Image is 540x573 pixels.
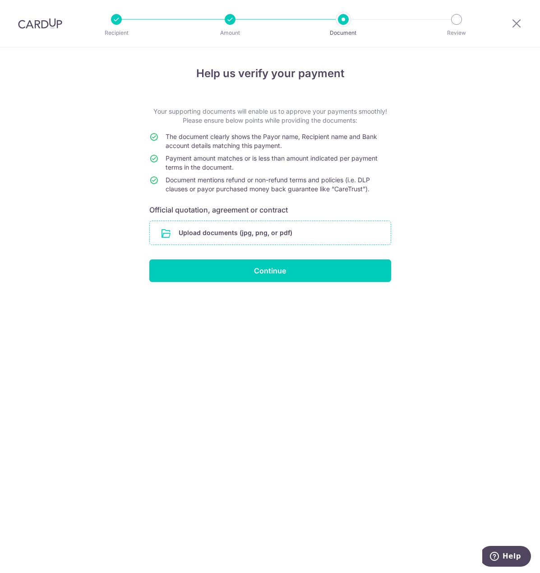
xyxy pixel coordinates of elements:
p: Your supporting documents will enable us to approve your payments smoothly! Please ensure below p... [149,107,391,125]
span: Payment amount matches or is less than amount indicated per payment terms in the document. [166,154,378,171]
p: Document [310,28,377,37]
span: The document clearly shows the Payor name, Recipient name and Bank account details matching this ... [166,133,377,149]
p: Amount [197,28,263,37]
iframe: Opens a widget where you can find more information [482,546,531,568]
h4: Help us verify your payment [149,65,391,82]
p: Review [423,28,490,37]
span: Document mentions refund or non-refund terms and policies (i.e. DLP clauses or payor purchased mo... [166,176,370,193]
p: Recipient [83,28,150,37]
div: Upload documents (jpg, png, or pdf) [149,221,391,245]
input: Continue [149,259,391,282]
h6: Official quotation, agreement or contract [149,204,391,215]
img: CardUp [18,18,62,29]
